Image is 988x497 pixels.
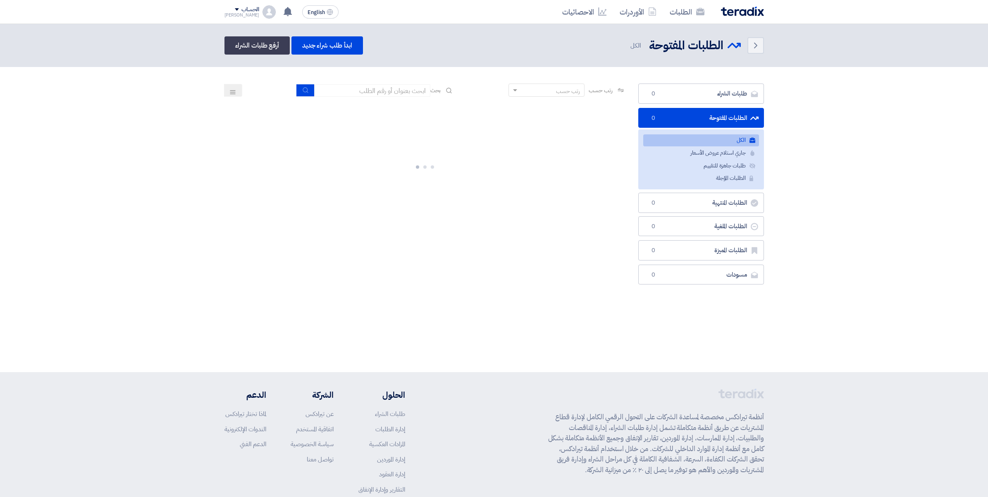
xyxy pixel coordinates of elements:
a: إدارة العقود [379,470,405,479]
p: أنظمة تيرادكس مخصصة لمساعدة الشركات على التحول الرقمي الكامل لإدارة قطاع المشتريات عن طريق أنظمة ... [548,412,764,475]
a: مسودات0 [638,265,764,285]
span: 0 [649,222,659,231]
a: الطلبات المنتهية0 [638,193,764,213]
button: English [302,5,339,19]
span: الكل [630,41,642,50]
span: English [308,10,325,15]
a: الاحصائيات [556,2,613,22]
span: 0 [649,90,659,98]
li: الشركة [291,389,334,401]
a: طلبات الشراء0 [638,84,764,104]
img: Teradix logo [721,7,764,16]
a: الطلبات الملغية0 [638,216,764,237]
a: جاري استلام عروض الأسعار [643,147,759,159]
a: تواصل معنا [307,455,334,464]
a: اتفاقية المستخدم [296,425,334,434]
span: 0 [649,114,659,122]
a: سياسة الخصوصية [291,440,334,449]
a: ابدأ طلب شراء جديد [291,36,363,55]
span: 0 [649,199,659,207]
a: الندوات الإلكترونية [224,425,266,434]
h2: الطلبات المفتوحة [649,38,723,54]
span: بحث [430,86,441,95]
a: التقارير وإدارة الإنفاق [358,485,405,494]
a: طلبات جاهزة للتقييم [643,160,759,172]
a: إدارة الطلبات [375,425,405,434]
span: 0 [649,246,659,255]
a: الطلبات المؤجلة [643,172,759,184]
div: الحساب [241,6,259,13]
li: الدعم [224,389,266,401]
a: الكل [643,134,759,146]
a: الدعم الفني [240,440,266,449]
a: المزادات العكسية [369,440,405,449]
span: رتب حسب [589,86,612,95]
a: طلبات الشراء [375,409,405,418]
a: الطلبات المميزة0 [638,240,764,260]
input: ابحث بعنوان أو رقم الطلب [315,84,430,97]
li: الحلول [358,389,405,401]
a: الطلبات المفتوحة0 [638,108,764,128]
a: الطلبات [663,2,711,22]
a: إدارة الموردين [377,455,405,464]
a: الأوردرات [613,2,663,22]
span: 0 [649,271,659,279]
a: عن تيرادكس [305,409,334,418]
a: أرفع طلبات الشراء [224,36,290,55]
div: رتب حسب [556,87,580,96]
img: profile_test.png [263,5,276,19]
div: [PERSON_NAME] [224,13,260,17]
a: لماذا تختار تيرادكس [225,409,266,418]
